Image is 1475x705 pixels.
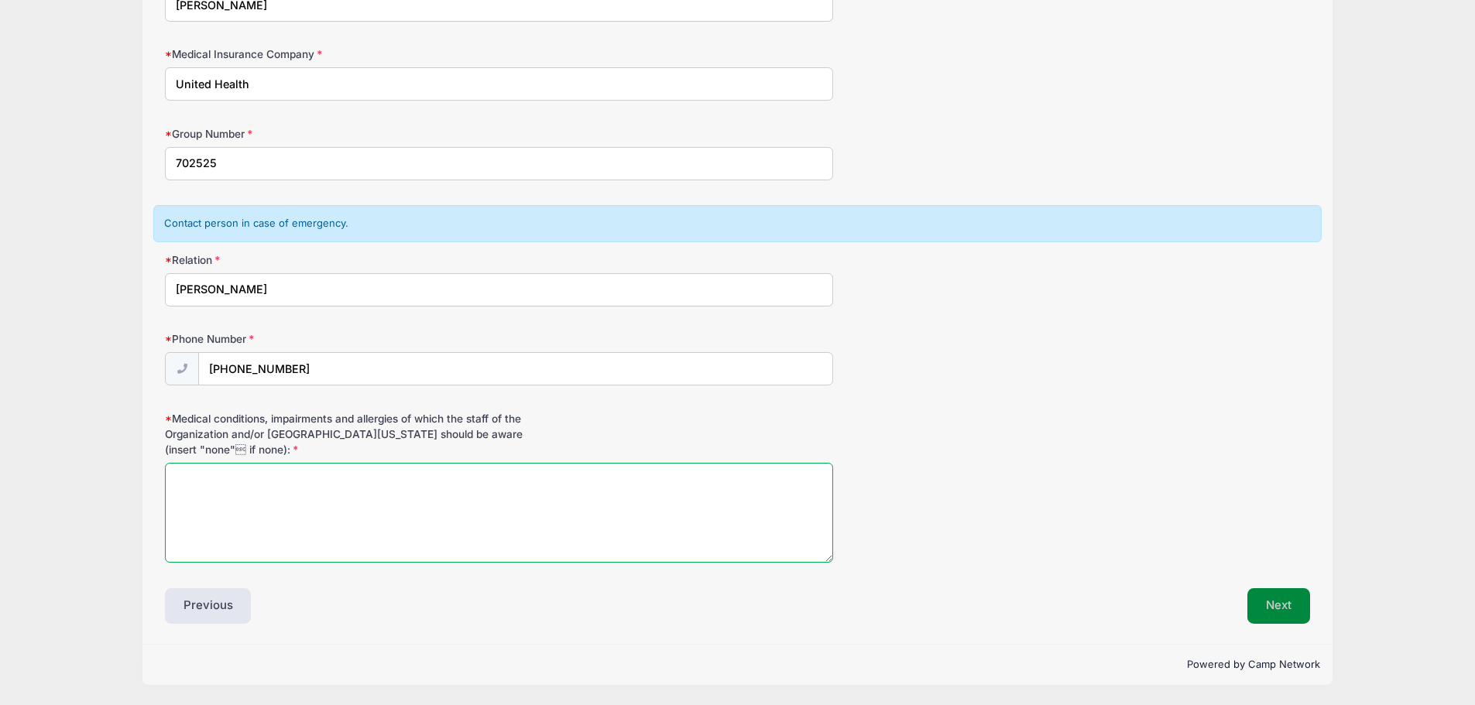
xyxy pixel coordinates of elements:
[165,588,252,624] button: Previous
[165,331,547,347] label: Phone Number
[165,252,547,268] label: Relation
[198,352,833,385] input: (xxx) xxx-xxxx
[153,205,1322,242] div: Contact person in case of emergency.
[1247,588,1310,624] button: Next
[165,126,547,142] label: Group Number
[165,46,547,62] label: Medical Insurance Company
[165,411,547,458] label: Medical conditions, impairments and allergies of which the staff of the Organization and/or [GEOG...
[155,657,1320,672] p: Powered by Camp Network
